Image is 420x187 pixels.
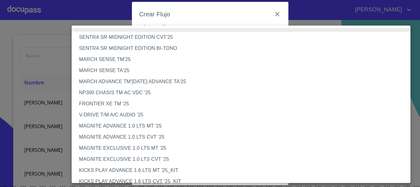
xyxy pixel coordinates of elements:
[72,98,415,109] li: FRONTIER XE TM '25
[72,32,415,43] li: SENTRA SR MIDNIGHT EDITION CVT'25
[72,165,415,176] li: KICKS PLAY ADVANCE 1.6 LTS MT '25_KIT
[72,87,415,98] li: NP300 CHASIS TM AC VDC '25
[72,54,415,65] li: MARCH SENSE TM'25
[72,176,415,187] li: KICKS PLAY ADVANCE 1.6 LTS CVT '25_KIT
[72,143,415,154] li: MAGNITE EXCLUSIVE 1.0 LTS MT '25
[72,120,415,132] li: MAGNITE ADVANCE 1.0 LTS MT '25
[72,132,415,143] li: MAGNITE ADVANCE 1.0 LTS CVT '25
[72,109,415,120] li: V-DRIVE T/M A/C AUDIO '25
[72,65,415,76] li: MARCH SENSE TA'25
[72,154,415,165] li: MAGNITE EXCLUSIVE 1.0 LTS CVT '25
[72,76,415,87] li: MARCH ADVANCE TM'[DATE] ADVANCE TA'25
[72,43,415,54] li: SENTRA SR MIDNIGHT EDITION BI-TONO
